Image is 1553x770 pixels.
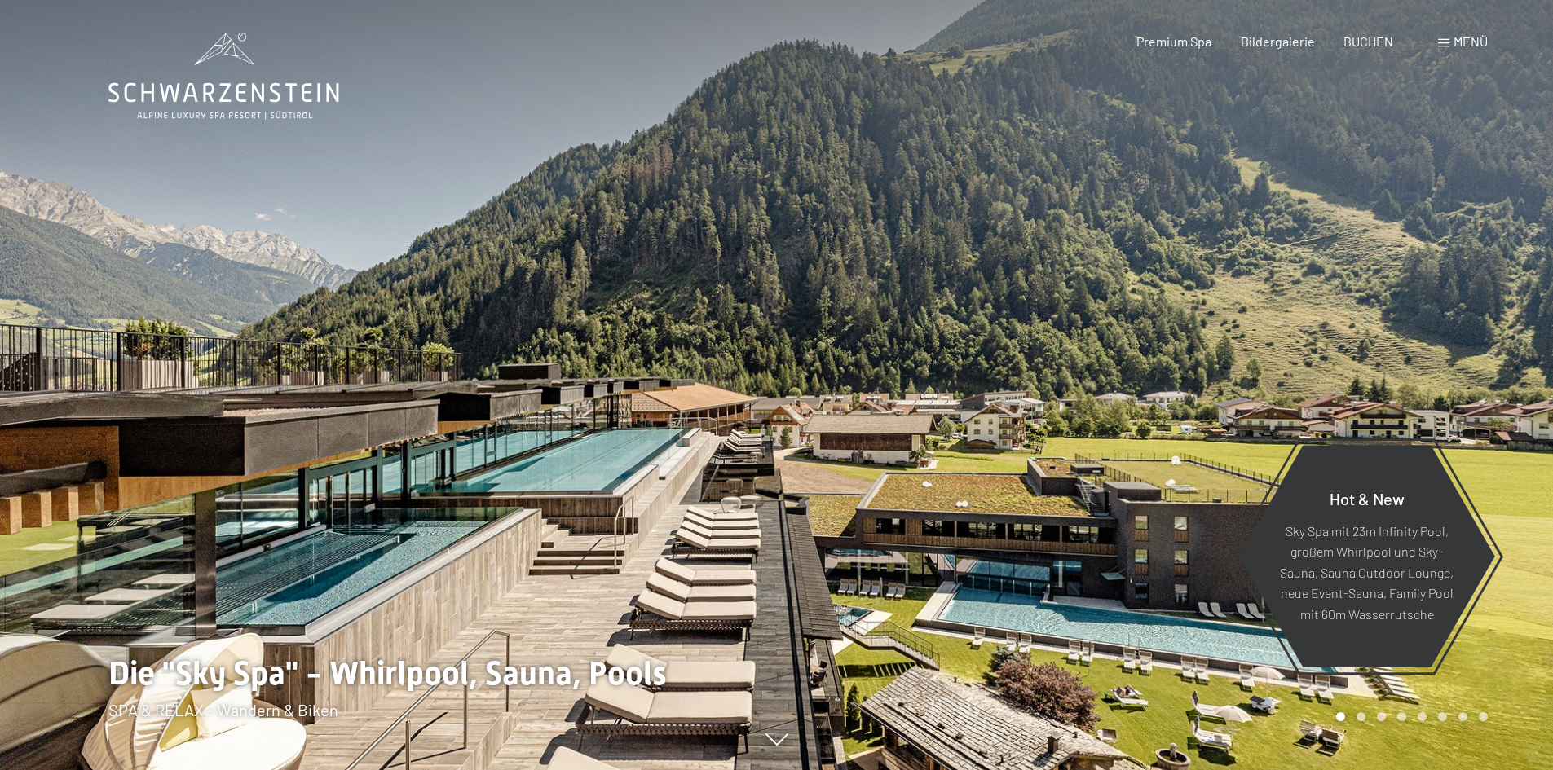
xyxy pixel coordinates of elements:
div: Carousel Page 3 [1377,712,1386,721]
p: Sky Spa mit 23m Infinity Pool, großem Whirlpool und Sky-Sauna, Sauna Outdoor Lounge, neue Event-S... [1278,520,1455,624]
a: BUCHEN [1343,33,1393,49]
a: Hot & New Sky Spa mit 23m Infinity Pool, großem Whirlpool und Sky-Sauna, Sauna Outdoor Lounge, ne... [1238,444,1496,668]
a: Bildergalerie [1241,33,1315,49]
div: Carousel Page 4 [1397,712,1406,721]
div: Carousel Pagination [1330,712,1488,721]
div: Carousel Page 2 [1357,712,1365,721]
div: Carousel Page 7 [1458,712,1467,721]
span: Menü [1454,33,1488,49]
div: Carousel Page 5 [1418,712,1427,721]
div: Carousel Page 6 [1438,712,1447,721]
div: Carousel Page 8 [1479,712,1488,721]
a: Premium Spa [1136,33,1211,49]
span: Hot & New [1330,488,1405,508]
div: Carousel Page 1 (Current Slide) [1336,712,1345,721]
